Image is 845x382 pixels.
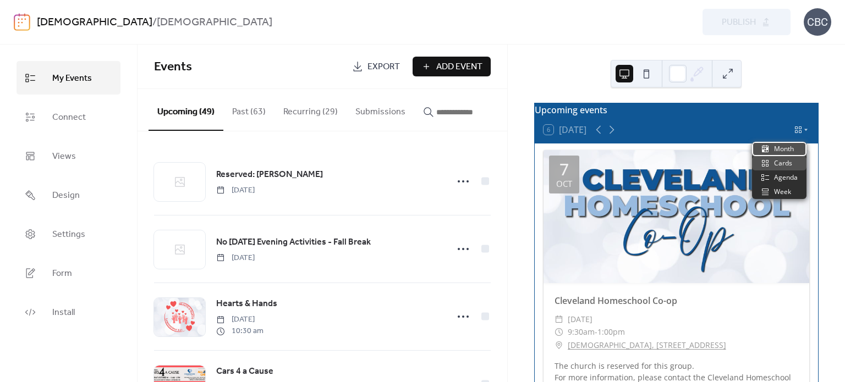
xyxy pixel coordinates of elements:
span: Cars 4 a Cause [216,365,273,378]
span: Hearts & Hands [216,297,277,311]
a: Design [17,178,120,212]
span: Month [774,144,794,154]
span: Reserved: [PERSON_NAME] [216,168,323,181]
span: Connect [52,109,86,126]
span: Views [52,148,76,165]
img: logo [14,13,30,31]
div: 7 [559,161,569,178]
span: My Events [52,70,92,87]
a: [DEMOGRAPHIC_DATA] [37,12,152,33]
a: Hearts & Hands [216,297,277,311]
span: Form [52,265,72,282]
button: Submissions [347,89,414,130]
div: Cleveland Homeschool Co-op [544,294,809,307]
button: Add Event [413,57,491,76]
a: Settings [17,217,120,251]
button: Recurring (29) [275,89,347,130]
span: [DATE] [216,314,264,325]
span: Export [367,60,400,74]
div: ​ [555,339,563,352]
span: Add Event [436,60,482,74]
b: [DEMOGRAPHIC_DATA] [157,12,272,33]
span: - [595,325,597,339]
div: ​ [555,313,563,326]
span: Cards [774,158,792,168]
span: 10:30 am [216,325,264,337]
a: [DEMOGRAPHIC_DATA], [STREET_ADDRESS] [568,339,726,352]
button: Upcoming (49) [149,89,223,131]
span: [DATE] [216,185,255,196]
a: Form [17,256,120,290]
span: Events [154,55,192,79]
span: [DATE] [216,252,255,264]
button: Past (63) [223,89,275,130]
span: No [DATE] Evening Activities - Fall Break [216,236,371,249]
a: My Events [17,61,120,95]
a: Views [17,139,120,173]
div: Oct [556,180,572,188]
div: Upcoming events [535,103,818,117]
a: Export [344,57,408,76]
span: 9:30am [568,325,595,339]
span: Week [774,187,791,197]
span: Install [52,304,75,321]
a: Cars 4 a Cause [216,364,273,379]
span: 1:00pm [597,325,625,339]
a: Reserved: [PERSON_NAME] [216,168,323,182]
a: No [DATE] Evening Activities - Fall Break [216,235,371,250]
div: ​ [555,325,563,339]
div: CBC [804,8,831,36]
span: Settings [52,226,85,243]
a: Install [17,295,120,329]
b: / [152,12,157,33]
span: [DATE] [568,313,592,326]
span: Agenda [774,173,798,182]
span: Design [52,187,80,204]
a: Connect [17,100,120,134]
